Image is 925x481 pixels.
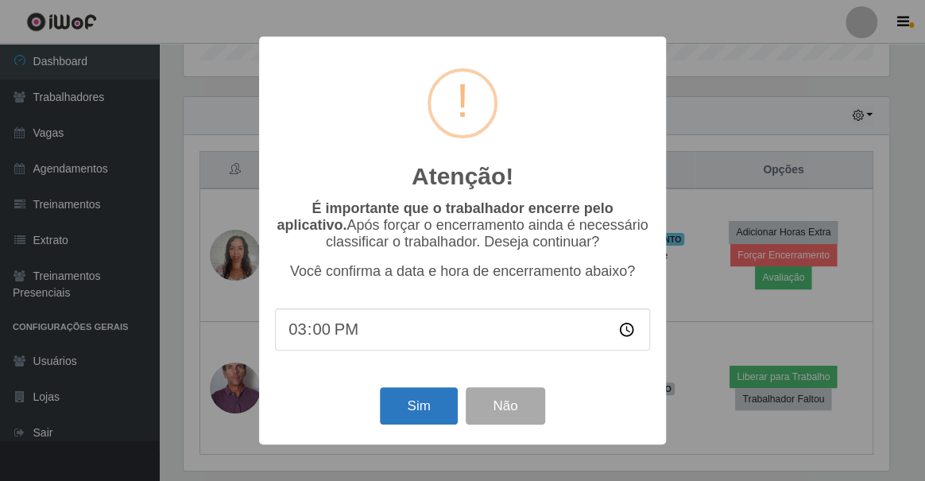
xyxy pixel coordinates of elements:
button: Sim [380,387,457,425]
p: Após forçar o encerramento ainda é necessário classificar o trabalhador. Deseja continuar? [275,200,650,250]
button: Não [466,387,544,425]
b: É importante que o trabalhador encerre pelo aplicativo. [277,200,613,233]
p: Você confirma a data e hora de encerramento abaixo? [275,263,650,280]
h2: Atenção! [412,162,513,191]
